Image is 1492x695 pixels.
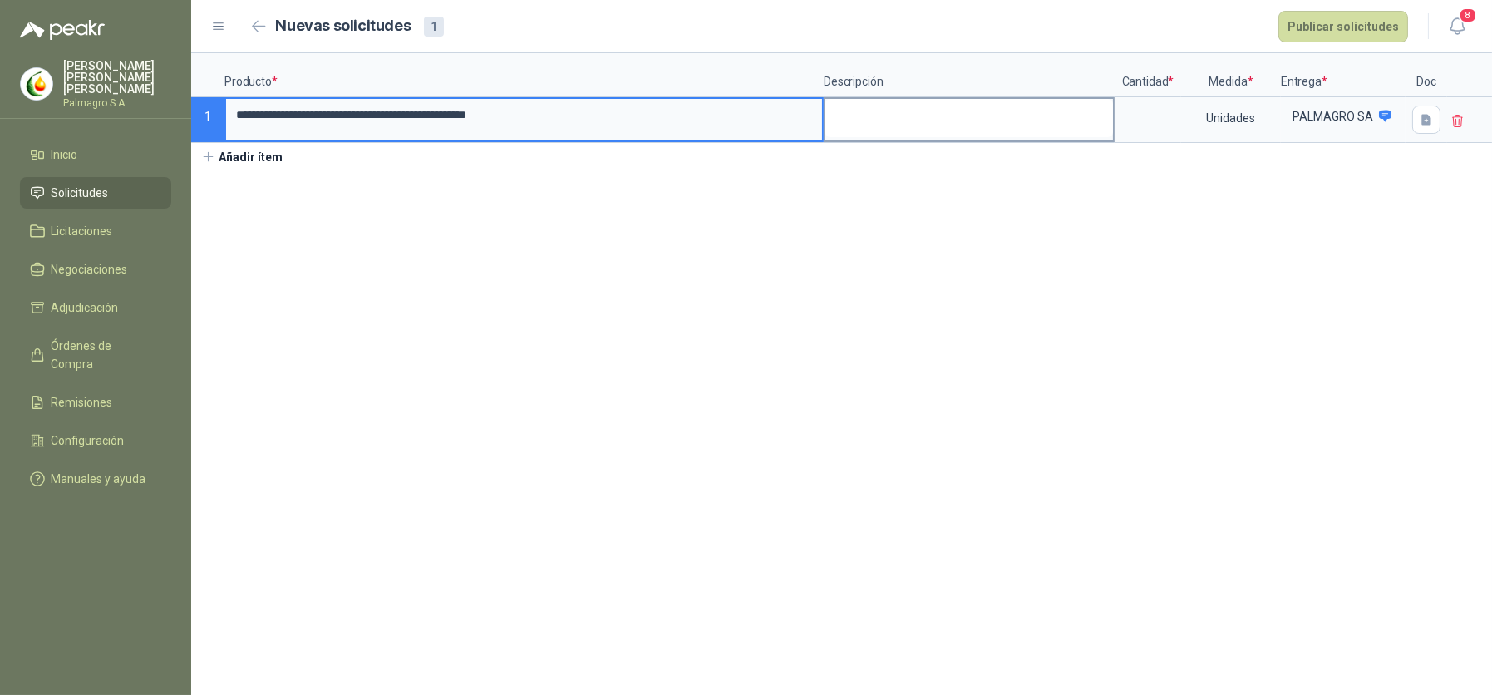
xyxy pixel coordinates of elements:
[1459,7,1477,23] span: 8
[20,177,171,209] a: Solicitudes
[1115,53,1181,97] p: Cantidad
[824,53,1115,97] p: Descripción
[1183,99,1279,137] div: Unidades
[52,393,113,412] span: Remisiones
[191,97,224,143] p: 1
[63,60,171,95] p: [PERSON_NAME] [PERSON_NAME] [PERSON_NAME]
[20,139,171,170] a: Inicio
[20,387,171,418] a: Remisiones
[424,17,444,37] div: 1
[20,292,171,323] a: Adjudicación
[20,330,171,380] a: Órdenes de Compra
[20,215,171,247] a: Licitaciones
[1406,53,1447,97] p: Doc
[52,298,119,317] span: Adjudicación
[20,20,105,40] img: Logo peakr
[20,425,171,456] a: Configuración
[1293,111,1373,122] p: PALMAGRO SA
[52,260,128,278] span: Negociaciones
[52,145,78,164] span: Inicio
[1278,11,1408,42] button: Publicar solicitudes
[52,337,155,373] span: Órdenes de Compra
[224,53,824,97] p: Producto
[1281,53,1406,97] p: Entrega
[1181,53,1281,97] p: Medida
[52,431,125,450] span: Configuración
[52,184,109,202] span: Solicitudes
[20,254,171,285] a: Negociaciones
[276,14,411,38] h2: Nuevas solicitudes
[52,222,113,240] span: Licitaciones
[1442,12,1472,42] button: 8
[21,68,52,100] img: Company Logo
[52,470,146,488] span: Manuales y ayuda
[63,98,171,108] p: Palmagro S.A
[191,143,293,171] button: Añadir ítem
[20,463,171,495] a: Manuales y ayuda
